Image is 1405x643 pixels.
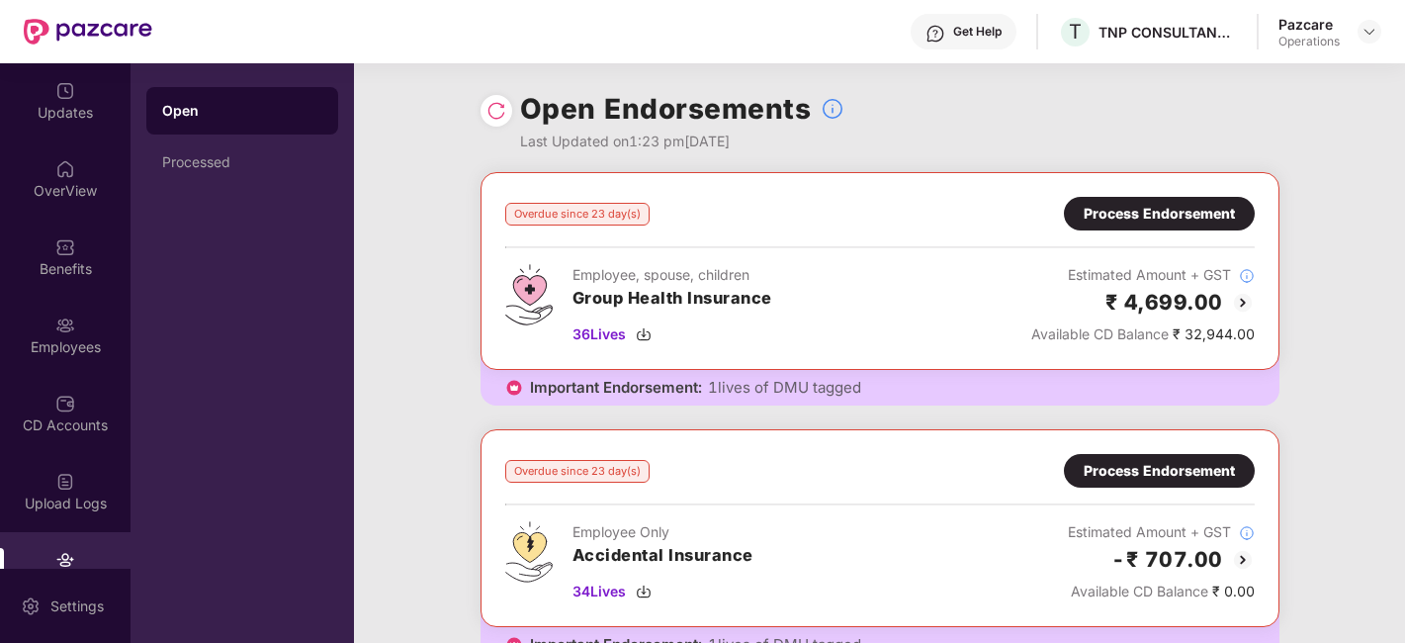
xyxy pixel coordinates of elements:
[1031,325,1169,342] span: Available CD Balance
[708,378,861,398] span: 1 lives of DMU tagged
[1239,268,1255,284] img: svg+xml;base64,PHN2ZyBpZD0iSW5mb18tXzMyeDMyIiBkYXRhLW5hbWU9IkluZm8gLSAzMngzMiIgeG1sbnM9Imh0dHA6Ly...
[1111,543,1223,576] h2: -₹ 707.00
[55,237,75,257] img: svg+xml;base64,PHN2ZyBpZD0iQmVuZWZpdHMiIHhtbG5zPSJodHRwOi8vd3d3LnczLm9yZy8yMDAwL3N2ZyIgd2lkdGg9Ij...
[1084,203,1235,225] div: Process Endorsement
[821,97,844,121] img: svg+xml;base64,PHN2ZyBpZD0iSW5mb18tXzMyeDMyIiBkYXRhLW5hbWU9IkluZm8gLSAzMngzMiIgeG1sbnM9Imh0dHA6Ly...
[55,316,75,335] img: svg+xml;base64,PHN2ZyBpZD0iRW1wbG95ZWVzIiB4bWxucz0iaHR0cDovL3d3dy53My5vcmcvMjAwMC9zdmciIHdpZHRoPS...
[505,203,650,226] div: Overdue since 23 day(s)
[636,584,652,599] img: svg+xml;base64,PHN2ZyBpZD0iRG93bmxvYWQtMzJ4MzIiIHhtbG5zPSJodHRwOi8vd3d3LnczLm9yZy8yMDAwL3N2ZyIgd2...
[1105,286,1223,319] h2: ₹ 4,699.00
[505,264,553,325] img: svg+xml;base64,PHN2ZyB4bWxucz0iaHR0cDovL3d3dy53My5vcmcvMjAwMC9zdmciIHdpZHRoPSI0Ny43MTQiIGhlaWdodD...
[636,326,652,342] img: svg+xml;base64,PHN2ZyBpZD0iRG93bmxvYWQtMzJ4MzIiIHhtbG5zPSJodHRwOi8vd3d3LnczLm9yZy8yMDAwL3N2ZyIgd2...
[572,543,753,569] h3: Accidental Insurance
[520,87,812,131] h1: Open Endorsements
[572,264,772,286] div: Employee, spouse, children
[1098,23,1237,42] div: TNP CONSULTANCY PRIVATE LIMITED
[162,101,322,121] div: Open
[520,131,845,152] div: Last Updated on 1:23 pm[DATE]
[1084,460,1235,482] div: Process Endorsement
[1278,34,1340,49] div: Operations
[55,472,75,492] img: svg+xml;base64,PHN2ZyBpZD0iVXBsb2FkX0xvZ3MiIGRhdGEtbmFtZT0iVXBsb2FkIExvZ3MiIHhtbG5zPSJodHRwOi8vd3...
[21,597,41,616] img: svg+xml;base64,PHN2ZyBpZD0iU2V0dGluZy0yMHgyMCIgeG1sbnM9Imh0dHA6Ly93d3cudzMub3JnLzIwMDAvc3ZnIiB3aW...
[1031,323,1255,345] div: ₹ 32,944.00
[572,286,772,312] h3: Group Health Insurance
[1031,264,1255,286] div: Estimated Amount + GST
[44,597,110,616] div: Settings
[1068,581,1255,602] div: ₹ 0.00
[953,24,1002,40] div: Get Help
[1069,20,1082,44] span: T
[925,24,945,44] img: svg+xml;base64,PHN2ZyBpZD0iSGVscC0zMngzMiIgeG1sbnM9Imh0dHA6Ly93d3cudzMub3JnLzIwMDAvc3ZnIiB3aWR0aD...
[505,460,650,483] div: Overdue since 23 day(s)
[530,378,702,398] span: Important Endorsement:
[1231,548,1255,572] img: svg+xml;base64,PHN2ZyBpZD0iQmFjay0yMHgyMCIgeG1sbnM9Imh0dHA6Ly93d3cudzMub3JnLzIwMDAvc3ZnIiB3aWR0aD...
[1278,15,1340,34] div: Pazcare
[55,550,75,570] img: svg+xml;base64,PHN2ZyBpZD0iRW5kb3JzZW1lbnRzIiB4bWxucz0iaHR0cDovL3d3dy53My5vcmcvMjAwMC9zdmciIHdpZH...
[1239,525,1255,541] img: svg+xml;base64,PHN2ZyBpZD0iSW5mb18tXzMyeDMyIiBkYXRhLW5hbWU9IkluZm8gLSAzMngzMiIgeG1sbnM9Imh0dHA6Ly...
[55,81,75,101] img: svg+xml;base64,PHN2ZyBpZD0iVXBkYXRlZCIgeG1sbnM9Imh0dHA6Ly93d3cudzMub3JnLzIwMDAvc3ZnIiB3aWR0aD0iMj...
[24,19,152,45] img: New Pazcare Logo
[504,378,524,398] img: icon
[486,101,506,121] img: svg+xml;base64,PHN2ZyBpZD0iUmVsb2FkLTMyeDMyIiB4bWxucz0iaHR0cDovL3d3dy53My5vcmcvMjAwMC9zdmciIHdpZH...
[1071,583,1208,599] span: Available CD Balance
[572,521,753,543] div: Employee Only
[1361,24,1377,40] img: svg+xml;base64,PHN2ZyBpZD0iRHJvcGRvd24tMzJ4MzIiIHhtbG5zPSJodHRwOi8vd3d3LnczLm9yZy8yMDAwL3N2ZyIgd2...
[1231,291,1255,315] img: svg+xml;base64,PHN2ZyBpZD0iQmFjay0yMHgyMCIgeG1sbnM9Imh0dHA6Ly93d3cudzMub3JnLzIwMDAvc3ZnIiB3aWR0aD...
[55,159,75,179] img: svg+xml;base64,PHN2ZyBpZD0iSG9tZSIgeG1sbnM9Imh0dHA6Ly93d3cudzMub3JnLzIwMDAvc3ZnIiB3aWR0aD0iMjAiIG...
[505,521,553,583] img: svg+xml;base64,PHN2ZyB4bWxucz0iaHR0cDovL3d3dy53My5vcmcvMjAwMC9zdmciIHdpZHRoPSI0OS4zMjEiIGhlaWdodD...
[572,323,626,345] span: 36 Lives
[1068,521,1255,543] div: Estimated Amount + GST
[572,581,626,602] span: 34 Lives
[55,394,75,413] img: svg+xml;base64,PHN2ZyBpZD0iQ0RfQWNjb3VudHMiIGRhdGEtbmFtZT0iQ0QgQWNjb3VudHMiIHhtbG5zPSJodHRwOi8vd3...
[162,154,322,170] div: Processed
